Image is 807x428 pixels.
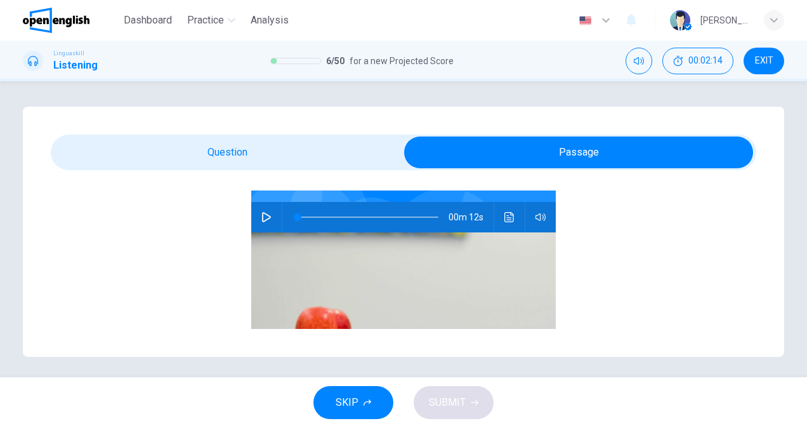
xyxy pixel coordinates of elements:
div: [PERSON_NAME] [700,13,749,28]
img: OpenEnglish logo [23,8,89,33]
button: Analysis [246,9,294,32]
span: Linguaskill [53,49,84,58]
div: Mute [626,48,652,74]
button: 00:02:14 [662,48,733,74]
button: SKIP [313,386,393,419]
span: SKIP [336,394,358,411]
button: Dashboard [119,9,177,32]
h1: Listening [53,58,98,73]
span: 00m 12s [449,202,494,232]
img: en [577,16,593,25]
button: Click to see the audio transcription [499,202,520,232]
img: Profile picture [670,10,690,30]
span: 6 / 50 [326,53,344,69]
span: Dashboard [124,13,172,28]
a: OpenEnglish logo [23,8,119,33]
span: EXIT [755,56,773,66]
span: 00:02:14 [688,56,723,66]
div: Hide [662,48,733,74]
span: Analysis [251,13,289,28]
button: EXIT [744,48,784,74]
span: Practice [187,13,224,28]
span: for a new Projected Score [350,53,454,69]
button: Practice [182,9,240,32]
